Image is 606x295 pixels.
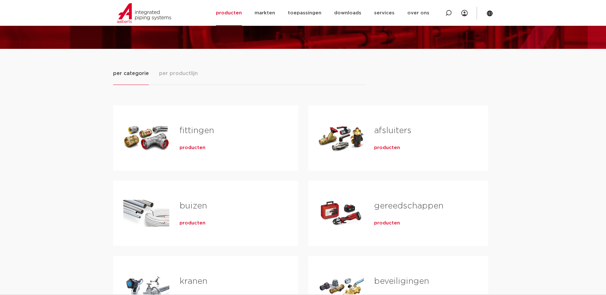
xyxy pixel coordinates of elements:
a: producten [374,220,400,226]
a: producten [180,220,205,226]
a: producten [374,145,400,151]
span: per productlijn [159,70,198,77]
a: fittingen [180,126,214,135]
a: beveiligingen [374,277,429,285]
a: kranen [180,277,207,285]
a: producten [180,145,205,151]
span: per categorie [113,70,149,77]
a: gereedschappen [374,202,443,210]
a: buizen [180,202,207,210]
a: afsluiters [374,126,411,135]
